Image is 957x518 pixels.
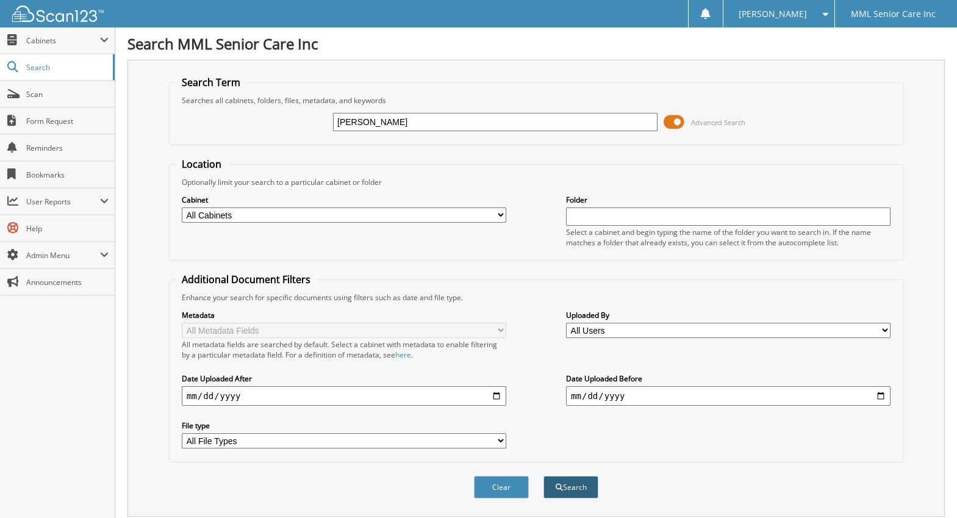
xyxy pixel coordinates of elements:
[176,292,897,303] div: Enhance your search for specific documents using filters such as date and file type.
[127,34,945,54] h1: Search MML Senior Care Inc
[176,177,897,187] div: Optionally limit your search to a particular cabinet or folder
[26,143,109,153] span: Reminders
[182,420,506,431] label: File type
[176,157,228,171] legend: Location
[26,196,100,207] span: User Reports
[739,10,807,18] span: [PERSON_NAME]
[26,89,109,99] span: Scan
[12,5,104,22] img: scan123-logo-white.svg
[26,35,100,46] span: Cabinets
[182,373,506,384] label: Date Uploaded After
[26,170,109,180] span: Bookmarks
[182,386,506,406] input: start
[566,386,891,406] input: end
[26,250,100,261] span: Admin Menu
[566,310,891,320] label: Uploaded By
[474,476,529,498] button: Clear
[543,476,598,498] button: Search
[395,350,411,360] a: here
[176,273,317,286] legend: Additional Document Filters
[566,373,891,384] label: Date Uploaded Before
[691,118,745,127] span: Advanced Search
[176,76,246,89] legend: Search Term
[896,459,957,518] iframe: Chat Widget
[182,339,506,360] div: All metadata fields are searched by default. Select a cabinet with metadata to enable filtering b...
[182,195,506,205] label: Cabinet
[182,310,506,320] label: Metadata
[26,277,109,287] span: Announcements
[566,227,891,248] div: Select a cabinet and begin typing the name of the folder you want to search in. If the name match...
[851,10,936,18] span: MML Senior Care Inc
[176,95,897,106] div: Searches all cabinets, folders, files, metadata, and keywords
[566,195,891,205] label: Folder
[26,62,107,73] span: Search
[26,116,109,126] span: Form Request
[26,223,109,234] span: Help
